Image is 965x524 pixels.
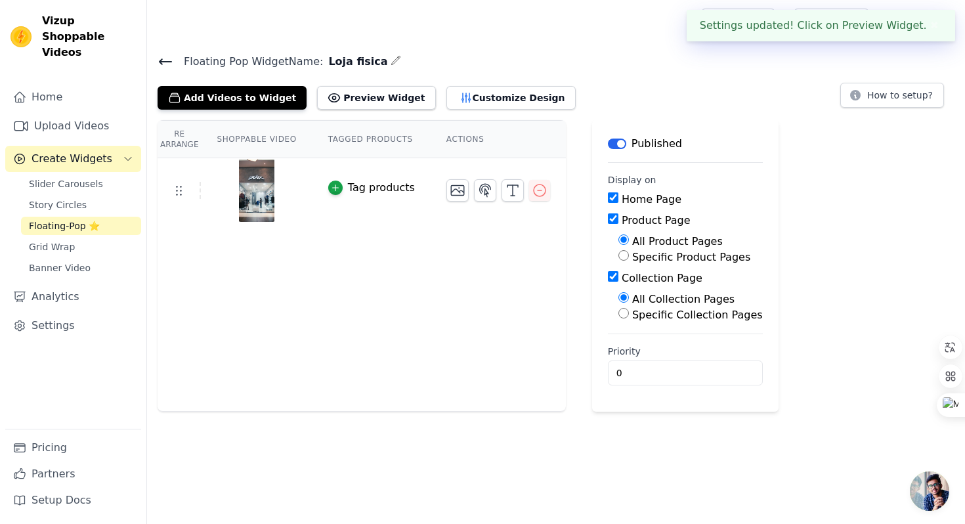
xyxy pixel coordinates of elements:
a: Analytics [5,284,141,310]
a: Settings [5,313,141,339]
a: Floating-Pop ⭐ [21,217,141,235]
label: Specific Collection Pages [632,309,763,321]
button: D Doux CO. [880,9,954,33]
span: Story Circles [29,198,87,211]
button: Tag products [328,180,415,196]
a: How to setup? [840,92,944,104]
a: Help Setup [701,9,775,33]
a: Bate-papo aberto [910,471,949,511]
button: Create Widgets [5,146,141,172]
span: Slider Carousels [29,177,103,190]
button: How to setup? [840,83,944,108]
a: Partners [5,461,141,487]
a: Pricing [5,435,141,461]
img: Vizup [11,26,32,47]
label: Product Page [622,214,691,227]
th: Shoppable Video [201,121,312,158]
a: Banner Video [21,259,141,277]
th: Tagged Products [312,121,431,158]
label: Priority [608,345,763,358]
div: Tag products [348,180,415,196]
a: Slider Carousels [21,175,141,193]
div: Settings updated! Click on Preview Widget. [687,10,955,41]
button: Add Videos to Widget [158,86,307,110]
a: Setup Docs [5,487,141,513]
span: Floating Pop Widget Name: [173,54,323,70]
span: Grid Wrap [29,240,75,253]
span: Loja fisica [323,54,387,70]
span: Create Widgets [32,151,112,167]
a: Story Circles [21,196,141,214]
p: Doux CO. [901,9,954,33]
span: Vizup Shoppable Videos [42,13,136,60]
span: Floating-Pop ⭐ [29,219,100,232]
label: All Collection Pages [632,293,735,305]
p: Published [632,136,682,152]
a: Grid Wrap [21,238,141,256]
th: Actions [431,121,566,158]
button: Change Thumbnail [446,179,469,202]
label: Collection Page [622,272,702,284]
span: Banner Video [29,261,91,274]
th: Re Arrange [158,121,201,158]
label: All Product Pages [632,235,723,248]
div: Edit Name [391,53,401,70]
button: Close [927,18,942,33]
button: Preview Widget [317,86,435,110]
label: Specific Product Pages [632,251,750,263]
a: Upload Videos [5,113,141,139]
a: Book Demo [794,9,869,33]
a: Home [5,84,141,110]
img: reel-preview-b5715b-b1.myshopify.com-3702952017723696330_40915263025.jpeg [238,159,275,222]
label: Home Page [622,193,681,206]
legend: Display on [608,173,656,186]
button: Customize Design [446,86,576,110]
